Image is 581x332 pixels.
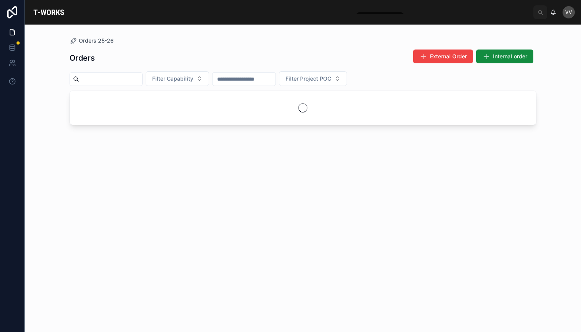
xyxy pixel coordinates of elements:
div: scrollable content [73,11,533,14]
img: App logo [31,6,67,18]
button: External Order [413,50,473,63]
button: Internal order [476,50,533,63]
span: Internal order [493,53,527,60]
button: Select Button [279,71,347,86]
span: Orders 25-26 [79,37,114,45]
span: Filter Project POC [286,75,331,83]
span: Filter Capability [152,75,193,83]
h1: Orders [70,53,95,63]
button: Select Button [146,71,209,86]
span: VV [565,9,572,15]
a: Orders 25-26 [70,37,114,45]
span: External Order [430,53,467,60]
